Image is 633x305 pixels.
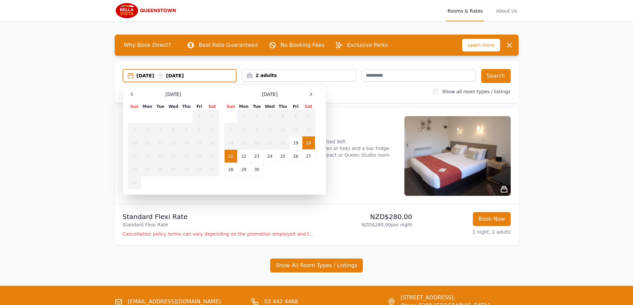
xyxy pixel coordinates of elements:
div: [DATE] [DATE] [137,72,236,79]
td: 18 [276,136,289,150]
td: 6 [167,123,180,136]
span: Why Book Direct? [119,38,176,52]
td: 19 [154,150,167,163]
td: 25 [276,150,289,163]
td: 31 [128,176,141,190]
th: Thu [276,104,289,110]
td: 11 [141,136,154,150]
td: 23 [206,150,219,163]
th: Mon [141,104,154,110]
td: 8 [193,123,206,136]
td: 21 [224,150,237,163]
td: 2 [206,110,219,123]
p: NZD$280.00 [319,212,412,221]
td: 29 [237,163,250,176]
td: 9 [250,123,263,136]
td: 17 [128,150,141,163]
td: 6 [302,110,315,123]
td: 1 [193,110,206,123]
td: 15 [193,136,206,150]
td: 7 [180,123,193,136]
p: NZD$280.00 per night [319,221,412,228]
td: 20 [167,150,180,163]
th: Sat [302,104,315,110]
div: 2 adults [242,72,356,79]
p: Standard Flexi Rate [123,221,314,228]
td: 26 [154,163,167,176]
td: 16 [206,136,219,150]
th: Sat [206,104,219,110]
td: 28 [180,163,193,176]
th: Fri [193,104,206,110]
p: Standard Flexi Rate [123,212,314,221]
td: 22 [193,150,206,163]
td: 23 [250,150,263,163]
td: 2 [250,110,263,123]
td: 24 [263,150,276,163]
button: Search [481,69,511,83]
td: 12 [289,123,302,136]
p: Exclusive Perks [347,41,388,49]
td: 14 [180,136,193,150]
th: Tue [154,104,167,110]
td: 4 [141,123,154,136]
td: 30 [250,163,263,176]
td: 13 [302,123,315,136]
td: 29 [193,163,206,176]
td: 27 [302,150,315,163]
td: 1 [237,110,250,123]
p: No Booking Fees [280,41,325,49]
td: 4 [276,110,289,123]
td: 5 [289,110,302,123]
button: Book Now [473,212,511,226]
span: [STREET_ADDRESS], [401,294,490,302]
td: 21 [180,150,193,163]
label: Show all room types / listings [442,89,510,94]
td: 13 [167,136,180,150]
span: [DATE] [165,91,181,98]
td: 7 [224,123,237,136]
td: 11 [276,123,289,136]
td: 16 [250,136,263,150]
th: Fri [289,104,302,110]
td: 18 [141,150,154,163]
th: Sun [224,104,237,110]
td: 25 [141,163,154,176]
td: 10 [263,123,276,136]
td: 14 [224,136,237,150]
td: 17 [263,136,276,150]
td: 15 [237,136,250,150]
p: Cancellation policy terms can vary depending on the promotion employed and the time of stay of th... [123,231,314,237]
td: 19 [289,136,302,150]
button: Show All Room Types / Listings [270,259,363,272]
th: Wed [263,104,276,110]
td: 20 [302,136,315,150]
th: Sun [128,104,141,110]
th: Tue [250,104,263,110]
span: Learn more [462,39,500,51]
td: 28 [224,163,237,176]
p: Best Rate Guaranteed [199,41,258,49]
td: 5 [154,123,167,136]
td: 26 [289,150,302,163]
th: Thu [180,104,193,110]
td: 3 [128,123,141,136]
td: 12 [154,136,167,150]
th: Mon [237,104,250,110]
td: 22 [237,150,250,163]
img: Bella Vista Queenstown [115,3,178,19]
td: 3 [263,110,276,123]
td: 24 [128,163,141,176]
span: [DATE] [262,91,277,98]
th: Wed [167,104,180,110]
td: 8 [237,123,250,136]
td: 10 [128,136,141,150]
td: 9 [206,123,219,136]
td: 30 [206,163,219,176]
td: 27 [167,163,180,176]
p: 1 night, 2 adults [418,229,511,235]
